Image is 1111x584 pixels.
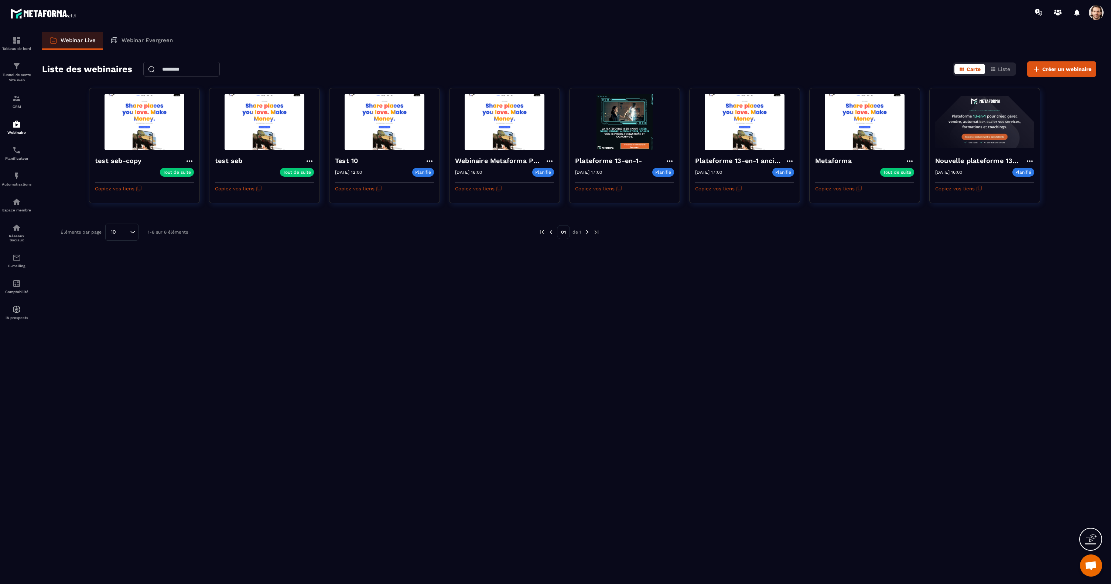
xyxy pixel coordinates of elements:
[2,264,31,268] p: E-mailing
[1080,554,1102,577] div: Mở cuộc trò chuyện
[2,56,31,88] a: formationformationTunnel de vente Site web
[455,94,554,150] img: webinar-background
[695,94,794,150] img: webinar-background
[1042,65,1091,73] span: Créer un webinaire
[61,230,102,235] p: Éléments par page
[455,156,545,166] h4: Webinaire Metaforma Plateforme 13-en-1
[2,290,31,294] p: Comptabilité
[2,234,31,242] p: Réseaux Sociaux
[575,170,602,175] p: [DATE] 17:00
[935,183,982,194] button: Copiez vos liens
[1027,61,1096,77] button: Créer un webinaire
[954,64,985,74] button: Carte
[2,105,31,109] p: CRM
[412,168,434,177] p: Planifié
[2,156,31,160] p: Planificateur
[2,316,31,320] p: IA prospects
[2,88,31,114] a: formationformationCRM
[12,62,21,71] img: formation
[2,114,31,140] a: automationsautomationsWebinaire
[695,183,742,194] button: Copiez vos liens
[335,156,362,166] h4: Test 10
[12,120,21,129] img: automations
[593,229,600,235] img: next
[652,168,674,177] p: Planifié
[2,248,31,274] a: emailemailE-mailing
[163,170,191,175] p: Tout de suite
[335,94,434,150] img: webinar-background
[148,230,188,235] p: 1-8 sur 8 éléments
[986,64,1015,74] button: Liste
[815,183,862,194] button: Copiez vos liens
[883,170,911,175] p: Tout de suite
[967,66,981,72] span: Carte
[335,170,362,175] p: [DATE] 12:00
[575,183,622,194] button: Copiez vos liens
[695,170,722,175] p: [DATE] 17:00
[815,94,914,150] img: webinar-background
[584,229,591,235] img: next
[12,94,21,103] img: formation
[12,279,21,288] img: accountant
[2,182,31,186] p: Automatisations
[935,94,1034,150] img: webinar-background
[108,228,119,236] span: 10
[215,156,246,166] h4: test seb
[2,72,31,83] p: Tunnel de vente Site web
[95,94,194,150] img: webinar-background
[42,62,132,77] h2: Liste des webinaires
[10,7,77,20] img: logo
[557,225,570,239] p: 01
[105,224,139,241] div: Search for option
[119,228,128,236] input: Search for option
[455,183,502,194] button: Copiez vos liens
[575,94,674,150] img: webinar-background
[61,37,96,44] p: Webinar Live
[122,37,173,44] p: Webinar Evergreen
[12,253,21,262] img: email
[998,66,1010,72] span: Liste
[815,156,855,166] h4: Metaforma
[12,172,21,180] img: automations
[12,223,21,232] img: social-network
[12,197,21,206] img: automations
[935,156,1025,166] h4: Nouvelle plateforme 13-en-1
[215,183,262,194] button: Copiez vos liens
[575,156,646,166] h4: Plateforme 13-en-1-
[572,229,581,235] p: de 1
[539,229,545,235] img: prev
[532,168,554,177] p: Planifié
[772,168,794,177] p: Planifié
[42,32,103,50] a: Webinar Live
[2,47,31,51] p: Tableau de bord
[95,183,142,194] button: Copiez vos liens
[2,130,31,135] p: Webinaire
[2,30,31,56] a: formationformationTableau de bord
[12,305,21,314] img: automations
[1012,168,1034,177] p: Planifié
[695,156,785,166] h4: Plateforme 13-en-1 ancien
[935,170,962,175] p: [DATE] 16:00
[12,36,21,45] img: formation
[283,170,311,175] p: Tout de suite
[2,274,31,299] a: accountantaccountantComptabilité
[2,192,31,218] a: automationsautomationsEspace membre
[455,170,482,175] p: [DATE] 16:00
[12,146,21,155] img: scheduler
[2,140,31,166] a: schedulerschedulerPlanificateur
[215,94,314,150] img: webinar-background
[335,183,382,194] button: Copiez vos liens
[2,218,31,248] a: social-networksocial-networkRéseaux Sociaux
[548,229,554,235] img: prev
[95,156,146,166] h4: test seb-copy
[2,166,31,192] a: automationsautomationsAutomatisations
[2,208,31,212] p: Espace membre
